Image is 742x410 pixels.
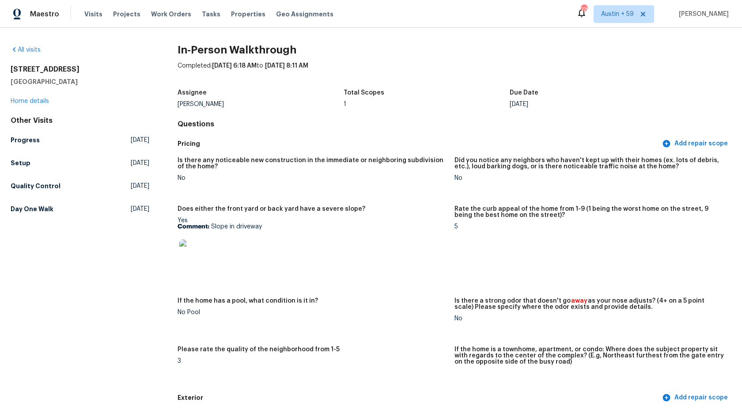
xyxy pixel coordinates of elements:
[454,346,724,365] h5: If the home is a townhome, apartment, or condo: Where does the subject property sit with regards ...
[178,224,447,230] p: Slope in driveway
[454,315,724,322] div: No
[178,217,447,273] div: Yes
[178,139,660,148] h5: Pricing
[11,77,149,86] h5: [GEOGRAPHIC_DATA]
[11,132,149,148] a: Progress[DATE]
[11,65,149,74] h2: [STREET_ADDRESS]
[113,10,140,19] span: Projects
[344,90,384,96] h5: Total Scopes
[11,116,149,125] div: Other Visits
[265,63,308,69] span: [DATE] 8:11 AM
[601,10,634,19] span: Austin + 59
[675,10,729,19] span: [PERSON_NAME]
[178,224,209,230] b: Comment:
[178,309,447,315] div: No Pool
[178,206,365,212] h5: Does either the front yard or back yard have a severe slope?
[11,155,149,171] a: Setup[DATE]
[11,178,149,194] a: Quality Control[DATE]
[131,136,149,144] span: [DATE]
[202,11,220,17] span: Tasks
[454,175,724,181] div: No
[178,346,340,353] h5: Please rate the quality of the neighborhood from 1-5
[660,390,731,406] button: Add repair scope
[11,47,41,53] a: All visits
[11,205,53,213] h5: Day One Walk
[178,46,731,54] h2: In-Person Walkthrough
[212,63,257,69] span: [DATE] 6:18 AM
[11,159,30,167] h5: Setup
[178,358,447,364] div: 3
[454,224,724,230] div: 5
[178,298,318,304] h5: If the home has a pool, what condition is it in?
[30,10,59,19] span: Maestro
[11,136,40,144] h5: Progress
[344,101,510,107] div: 1
[581,5,587,14] div: 778
[178,157,447,170] h5: Is there any noticeable new construction in the immediate or neighboring subdivision of the home?
[178,90,207,96] h5: Assignee
[276,10,333,19] span: Geo Assignments
[131,182,149,190] span: [DATE]
[178,61,731,84] div: Completed: to
[11,201,149,217] a: Day One Walk[DATE]
[11,182,61,190] h5: Quality Control
[510,101,676,107] div: [DATE]
[454,157,724,170] h5: Did you notice any neighbors who haven't kept up with their homes (ex. lots of debris, etc.), lou...
[131,205,149,213] span: [DATE]
[84,10,102,19] span: Visits
[131,159,149,167] span: [DATE]
[178,175,447,181] div: No
[178,120,731,129] h4: Questions
[571,297,588,304] em: away
[151,10,191,19] span: Work Orders
[664,392,728,403] span: Add repair scope
[664,138,728,149] span: Add repair scope
[510,90,538,96] h5: Due Date
[231,10,265,19] span: Properties
[660,136,731,152] button: Add repair scope
[454,298,724,310] h5: Is there a strong odor that doesn't go as your nose adjusts? (4+ on a 5 point scale) Please speci...
[178,101,344,107] div: [PERSON_NAME]
[454,206,724,218] h5: Rate the curb appeal of the home from 1-9 (1 being the worst home on the street, 9 being the best...
[178,393,660,402] h5: Exterior
[11,98,49,104] a: Home details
